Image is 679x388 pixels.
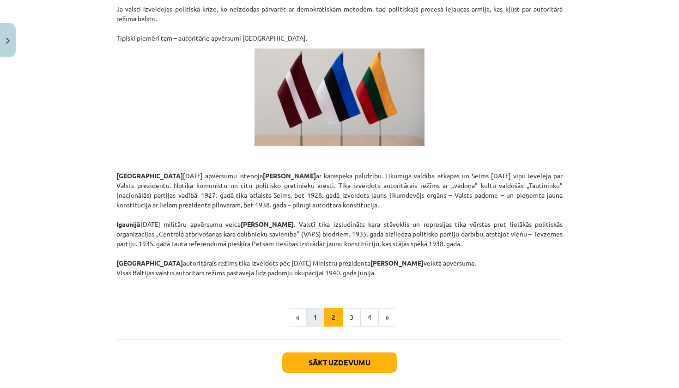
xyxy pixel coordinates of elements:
button: 1 [306,308,325,327]
strong: [PERSON_NAME] [263,171,316,180]
img: icon-close-lesson-0947bae3869378f0d4975bcd49f059093ad1ed9edebbc8119c70593378902aed.svg [6,38,10,44]
nav: Page navigation example [116,308,563,327]
p: [DATE] apvērsumu īstenoja ar karaspēka palīdzību. Likumīgā valdība atkāpās un Seims [DATE] viņu i... [116,152,563,287]
strong: [PERSON_NAME] [370,259,424,267]
button: » [378,308,396,327]
button: 4 [360,308,379,327]
strong: [GEOGRAPHIC_DATA] [116,171,183,180]
strong: Igaunijā [116,220,140,228]
strong: [GEOGRAPHIC_DATA] [116,259,183,267]
button: 3 [342,308,361,327]
button: « [289,308,307,327]
button: 2 [324,308,343,327]
strong: [PERSON_NAME] [241,220,294,228]
button: Sākt uzdevumu [282,352,397,373]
